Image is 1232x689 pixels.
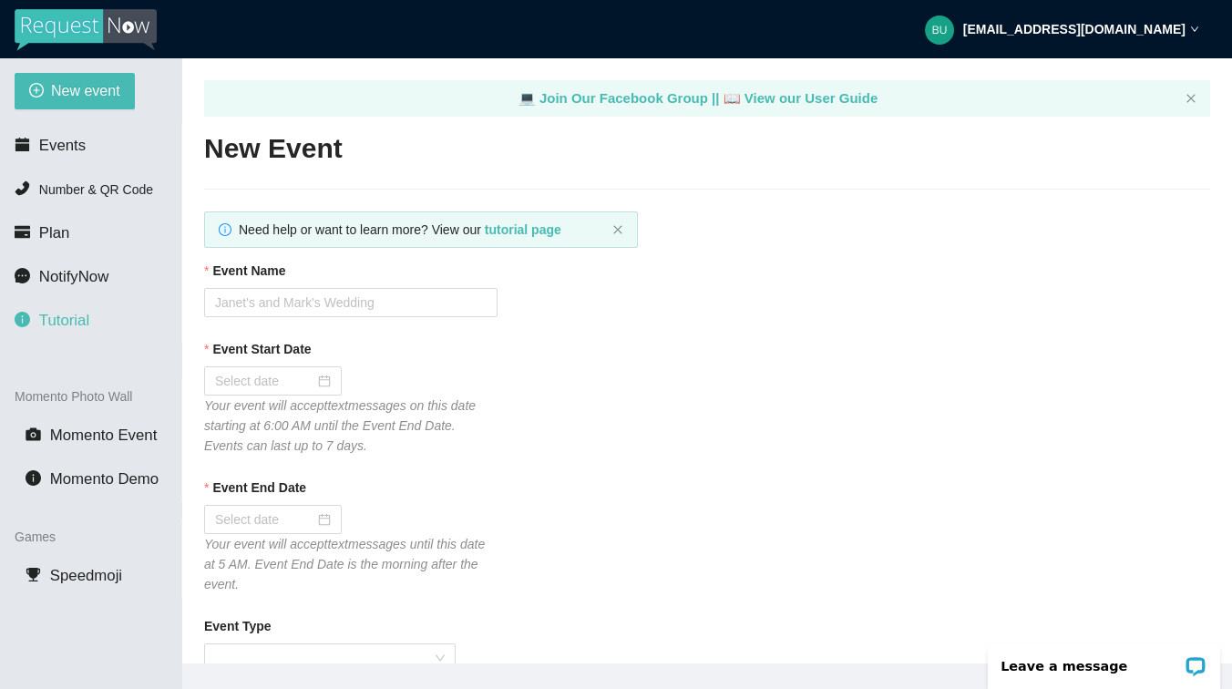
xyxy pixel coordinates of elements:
i: Your event will accept text messages on this date starting at 6:00 AM until the Event End Date. E... [204,398,476,453]
span: down [1190,25,1199,34]
span: Momento Event [50,427,158,444]
span: calendar [15,137,30,152]
button: close [1186,93,1196,105]
img: RequestNow [15,9,157,51]
b: Event Start Date [212,339,311,359]
b: Event End Date [212,478,306,498]
b: Event Type [204,616,272,636]
span: New event [51,79,120,102]
i: Your event will accept text messages until this date at 5 AM. Event End Date is the morning after... [204,537,485,591]
span: Momento Demo [50,470,159,488]
button: plus-circleNew event [15,73,135,109]
iframe: LiveChat chat widget [976,632,1232,689]
img: 07662e4d09af7917c33746ef8cd57b33 [925,15,954,45]
h2: New Event [204,130,1210,168]
a: tutorial page [485,222,561,237]
span: plus-circle [29,83,44,100]
span: Events [39,137,86,154]
span: Tutorial [39,312,89,329]
span: camera [26,427,41,442]
button: close [612,224,623,236]
span: Number & QR Code [39,182,153,197]
strong: [EMAIL_ADDRESS][DOMAIN_NAME] [963,22,1186,36]
span: Need help or want to learn more? View our [239,222,561,237]
span: Plan [39,224,70,242]
span: Speedmoji [50,567,122,584]
span: laptop [724,90,741,106]
span: info-circle [26,470,41,486]
span: credit-card [15,224,30,240]
span: info-circle [219,223,231,236]
span: NotifyNow [39,268,108,285]
span: phone [15,180,30,196]
span: message [15,268,30,283]
a: laptop View our User Guide [724,90,878,106]
span: close [1186,93,1196,104]
input: Select date [215,371,314,391]
span: info-circle [15,312,30,327]
a: laptop Join Our Facebook Group || [518,90,724,106]
input: Janet's and Mark's Wedding [204,288,498,317]
span: laptop [518,90,536,106]
span: trophy [26,567,41,582]
span: close [612,224,623,235]
input: Select date [215,509,314,530]
b: Event Name [212,261,285,281]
